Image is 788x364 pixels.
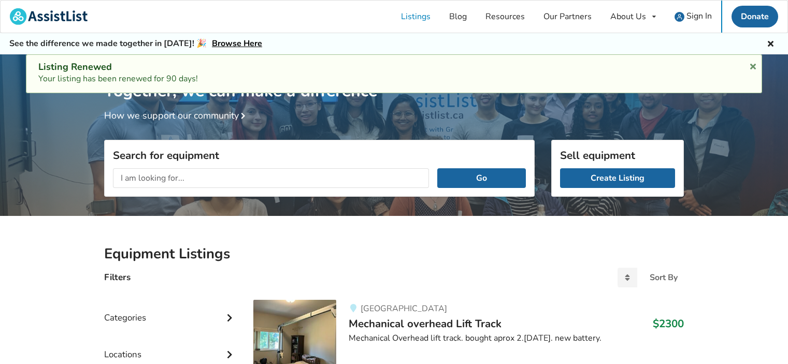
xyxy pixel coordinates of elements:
a: How we support our community [104,109,249,122]
div: Mechanical Overhead lift track. bought aprox 2.[DATE]. new battery. [349,332,684,344]
h3: $2300 [653,317,684,330]
h1: Together, we can make a difference [104,54,684,101]
h5: See the difference we made together in [DATE]! 🎉 [9,38,262,49]
div: Your listing has been renewed for 90 days! [38,61,750,85]
button: Go [437,168,526,188]
a: Resources [476,1,534,33]
a: Browse Here [212,38,262,49]
div: Listing Renewed [38,61,750,73]
h4: Filters [104,271,131,283]
img: assistlist-logo [10,8,88,25]
h3: Sell equipment [560,149,675,162]
span: Sign In [686,10,712,22]
div: About Us [610,12,646,21]
span: [GEOGRAPHIC_DATA] [361,303,447,314]
h3: Search for equipment [113,149,526,162]
input: I am looking for... [113,168,429,188]
h2: Equipment Listings [104,245,684,263]
div: Categories [104,292,237,328]
a: Blog [440,1,476,33]
div: Sort By [650,273,678,282]
a: Create Listing [560,168,675,188]
img: user icon [675,12,684,22]
a: Our Partners [534,1,601,33]
a: Donate [732,6,778,27]
a: Listings [392,1,440,33]
a: user icon Sign In [665,1,721,33]
span: Mechanical overhead Lift Track [349,316,502,331]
